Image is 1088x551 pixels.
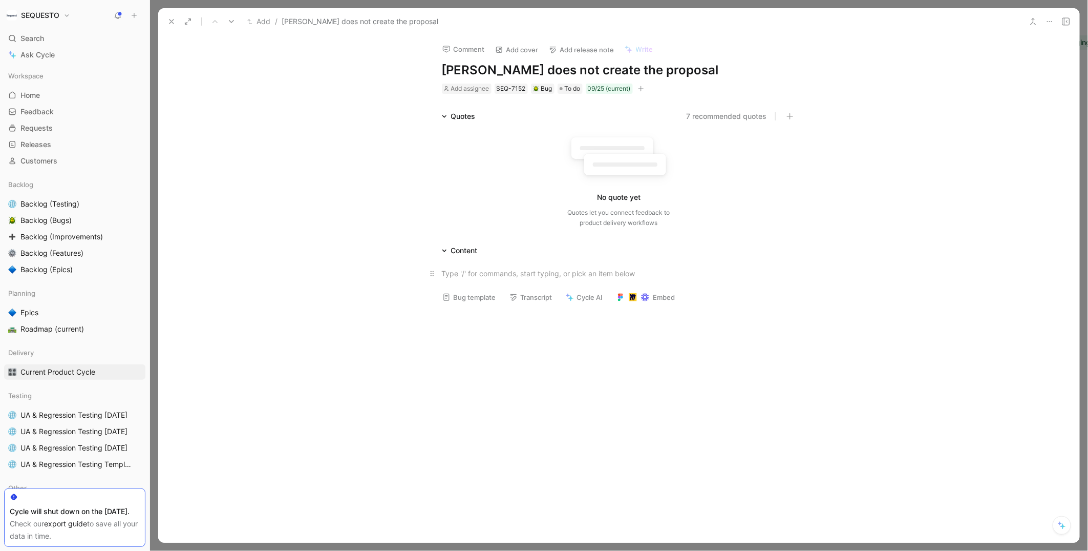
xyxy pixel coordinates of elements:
div: Testing🌐UA & Regression Testing [DATE]🌐UA & Regression Testing [DATE]🌐UA & Regression Testing [DA... [4,388,145,472]
span: To do [565,84,581,94]
img: 🎛️ [8,368,16,376]
a: 🌐UA & Regression Testing [DATE] [4,424,145,439]
a: 🌐UA & Regression Testing Template [4,457,145,472]
a: Ask Cycle [4,47,145,63]
span: Backlog (Improvements) [20,232,103,242]
button: 🪲 [6,214,18,227]
button: 🌐 [6,198,18,210]
div: Backlog🌐Backlog (Testing)🪲Backlog (Bugs)➕Backlog (Improvements)⚙️Backlog (Features)🔷Backlog (Epics) [4,177,145,277]
div: To do [558,84,583,94]
span: UA & Regression Testing [DATE] [20,426,127,437]
span: Home [20,90,40,100]
a: Customers [4,153,145,169]
button: Comment [438,42,489,56]
span: Add assignee [451,85,489,92]
div: Check our to save all your data in time. [10,518,140,542]
div: SEQ-7152 [497,84,526,94]
span: Requests [20,123,53,133]
div: Planning [4,285,145,301]
span: [PERSON_NAME] does not create the proposal [282,15,438,28]
div: Delivery [4,345,145,360]
img: 🔷 [8,309,16,317]
div: Cycle will shut down on the [DATE]. [10,505,140,518]
button: Embed [612,290,680,304]
a: 🎛️Current Product Cycle [4,364,145,380]
span: Epics [20,308,38,318]
div: No quote yet [597,191,641,203]
a: 🔷Backlog (Epics) [4,262,145,277]
img: 🌐 [8,427,16,436]
div: 🪲Bug [531,84,554,94]
span: Testing [8,391,32,401]
span: Planning [8,288,35,298]
img: 🌐 [8,411,16,419]
a: Home [4,88,145,103]
a: Requests [4,120,145,136]
div: Delivery🎛️Current Product Cycle [4,345,145,380]
div: Testing [4,388,145,403]
span: Backlog [8,179,33,190]
span: Other [8,483,27,493]
button: 🔷 [6,307,18,319]
a: 🌐UA & Regression Testing [DATE] [4,440,145,456]
button: Cycle AI [561,290,608,304]
div: Quotes let you connect feedback to product delivery workflows [568,208,670,228]
img: 🔷 [8,266,16,274]
button: 🛣️ [6,323,18,335]
a: 🛣️Roadmap (current) [4,321,145,337]
div: Backlog [4,177,145,192]
button: 🌐 [6,425,18,438]
button: Add cover [490,43,543,57]
img: SEQUESTO [7,10,17,21]
a: ⚙️Backlog (Features) [4,246,145,261]
a: 🪲Backlog (Bugs) [4,213,145,228]
img: 🪲 [533,86,539,92]
a: 🌐UA & Regression Testing [DATE] [4,407,145,423]
div: Other [4,480,145,496]
span: Customers [20,156,57,166]
div: Search [4,31,145,46]
span: Delivery [8,348,34,358]
button: 7 recommended quotes [687,110,767,123]
button: 🔷 [6,263,18,276]
h1: [PERSON_NAME] does not create the proposal [442,62,796,78]
span: Backlog (Testing) [20,199,79,209]
div: Workspace [4,68,145,84]
img: 🌐 [8,460,16,468]
div: Planning🔷Epics🛣️Roadmap (current) [4,285,145,337]
div: Quotes [451,110,476,123]
span: Backlog (Bugs) [20,215,72,226]
a: ➕Backlog (Improvements) [4,229,145,244]
span: Releases [20,139,51,150]
span: UA & Regression Testing [DATE] [20,443,127,453]
img: 🌐 [8,444,16,452]
span: Roadmap (current) [20,324,84,334]
span: Search [20,32,44,45]
span: Ask Cycle [20,49,55,61]
button: Add release note [544,43,619,57]
button: Write [620,42,658,56]
span: / [275,15,278,28]
div: 09/25 (current) [588,84,631,94]
button: SEQUESTOSEQUESTO [4,8,73,23]
span: UA & Regression Testing [DATE] [20,410,127,420]
a: export guide [44,519,87,528]
a: Releases [4,137,145,152]
img: 🛣️ [8,325,16,333]
button: Add [245,15,273,28]
span: UA & Regression Testing Template [20,459,132,470]
span: Backlog (Features) [20,248,83,258]
span: Feedback [20,107,54,117]
span: Workspace [8,71,44,81]
a: 🌐Backlog (Testing) [4,196,145,212]
div: Content [451,244,478,257]
img: 🌐 [8,200,16,208]
button: 🎛️ [6,366,18,378]
button: Bug template [438,290,501,304]
h1: SEQUESTO [21,11,59,20]
img: ⚙️ [8,249,16,257]
a: 🔷Epics [4,305,145,320]
span: Write [636,45,653,54]
button: ➕ [6,231,18,243]
div: Bug [533,84,552,94]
